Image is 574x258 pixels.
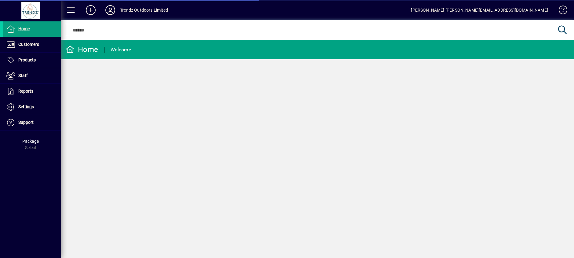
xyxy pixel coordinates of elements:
a: Support [3,115,61,130]
div: [PERSON_NAME] [PERSON_NAME][EMAIL_ADDRESS][DOMAIN_NAME] [411,5,548,15]
button: Add [81,5,101,16]
a: Staff [3,68,61,83]
span: Customers [18,42,39,47]
span: Reports [18,89,33,94]
a: Customers [3,37,61,52]
a: Settings [3,99,61,115]
div: Home [66,45,98,54]
a: Products [3,53,61,68]
span: Staff [18,73,28,78]
div: Welcome [111,45,131,55]
span: Home [18,26,30,31]
span: Settings [18,104,34,109]
span: Products [18,57,36,62]
div: Trendz Outdoors Limited [120,5,168,15]
a: Knowledge Base [554,1,566,21]
span: Package [22,139,39,144]
a: Reports [3,84,61,99]
span: Support [18,120,34,125]
button: Profile [101,5,120,16]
